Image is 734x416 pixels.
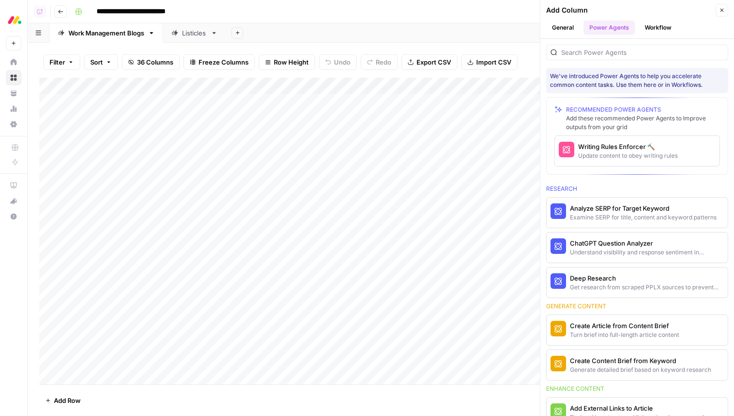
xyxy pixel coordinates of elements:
a: Listicles [163,23,226,43]
div: ChatGPT Question Analyzer [570,238,724,248]
a: Browse [6,70,21,85]
div: Create Article from Content Brief [570,321,679,331]
button: Export CSV [401,54,457,70]
button: Sort [84,54,118,70]
button: ChatGPT Question AnalyzerUnderstand visibility and response sentiment in ChatGPT [547,233,728,263]
div: Work Management Blogs [68,28,144,38]
span: Add Row [54,396,81,405]
button: Redo [361,54,398,70]
button: Create Article from Content BriefTurn brief into full-length article content [547,315,728,345]
div: Deep Research [570,273,724,283]
span: Redo [376,57,391,67]
div: We've introduced Power Agents to help you accelerate common content tasks. Use them here or in Wo... [550,72,724,89]
button: Workflow [639,20,677,35]
button: Analyze SERP for Target KeywordExamine SERP for title, content and keyword patterns [547,198,728,228]
button: 36 Columns [122,54,180,70]
button: Filter [43,54,80,70]
button: Import CSV [461,54,517,70]
div: Add External Links to Article [570,403,706,413]
div: Generate detailed brief based on keyword research [570,366,711,374]
button: Deep ResearchGet research from scraped PPLX sources to prevent source [MEDICAL_DATA] [547,267,728,298]
a: Settings [6,116,21,132]
button: Undo [319,54,357,70]
span: Freeze Columns [199,57,249,67]
div: Analyze SERP for Target Keyword [570,203,717,213]
span: Row Height [274,57,309,67]
button: General [546,20,580,35]
button: Create Content Brief from KeywordGenerate detailed brief based on keyword research [547,350,728,380]
button: Writing Rules Enforcer 🔨Update content to obey writing rules [555,136,719,166]
button: Row Height [259,54,315,70]
span: Sort [90,57,103,67]
button: Add Row [39,393,86,408]
div: Generate content [546,302,728,311]
button: Power Agents [584,20,635,35]
span: Export CSV [417,57,451,67]
img: Monday.com Logo [6,11,23,29]
a: Home [6,54,21,70]
a: Work Management Blogs [50,23,163,43]
div: Writing Rules Enforcer 🔨 [578,142,678,151]
div: Get research from scraped PPLX sources to prevent source [MEDICAL_DATA] [570,283,724,292]
span: Filter [50,57,65,67]
button: Freeze Columns [183,54,255,70]
div: Research [546,184,728,193]
div: Examine SERP for title, content and keyword patterns [570,213,717,222]
a: Usage [6,101,21,116]
a: AirOps Academy [6,178,21,193]
div: Create Content Brief from Keyword [570,356,711,366]
div: Recommended Power Agents [566,105,720,114]
div: What's new? [6,194,21,208]
div: Listicles [182,28,207,38]
div: Understand visibility and response sentiment in ChatGPT [570,248,724,257]
button: Workspace: Monday.com [6,8,21,32]
div: Update content to obey writing rules [578,151,678,160]
span: 36 Columns [137,57,173,67]
span: Undo [334,57,350,67]
div: Enhance content [546,384,728,393]
span: Import CSV [476,57,511,67]
button: What's new? [6,193,21,209]
input: Search Power Agents [561,48,724,57]
div: Turn brief into full-length article content [570,331,679,339]
div: Add these recommended Power Agents to Improve outputs from your grid [566,114,720,132]
button: Help + Support [6,209,21,224]
a: Your Data [6,85,21,101]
